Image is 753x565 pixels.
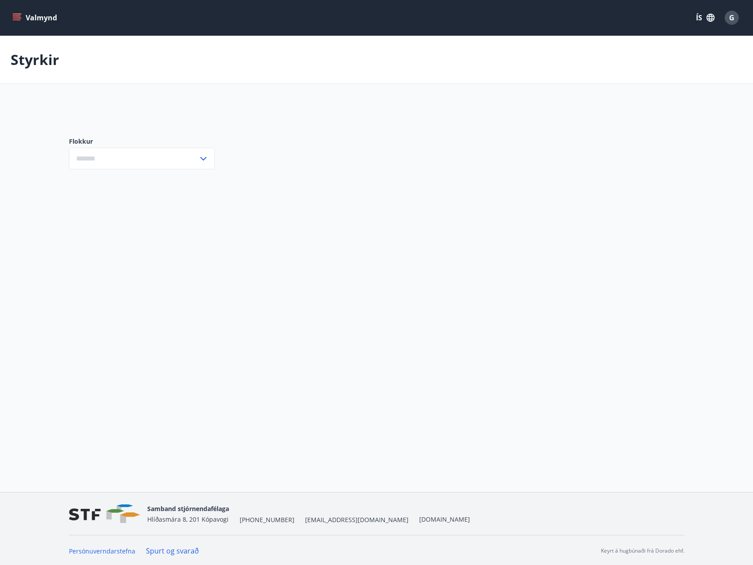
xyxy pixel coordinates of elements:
span: [EMAIL_ADDRESS][DOMAIN_NAME] [305,515,409,524]
a: [DOMAIN_NAME] [419,515,470,523]
button: G [721,7,742,28]
label: Flokkur [69,137,215,146]
span: [PHONE_NUMBER] [240,515,294,524]
span: Samband stjórnendafélaga [147,504,229,513]
p: Keyrt á hugbúnaði frá Dorado ehf. [601,547,684,555]
button: ÍS [691,10,719,26]
p: Styrkir [11,50,59,69]
a: Spurt og svarað [146,546,199,556]
a: Persónuverndarstefna [69,547,135,555]
span: G [729,13,734,23]
img: vjCaq2fThgY3EUYqSgpjEiBg6WP39ov69hlhuPVN.png [69,504,140,523]
button: menu [11,10,61,26]
span: Hlíðasmára 8, 201 Kópavogi [147,515,229,523]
